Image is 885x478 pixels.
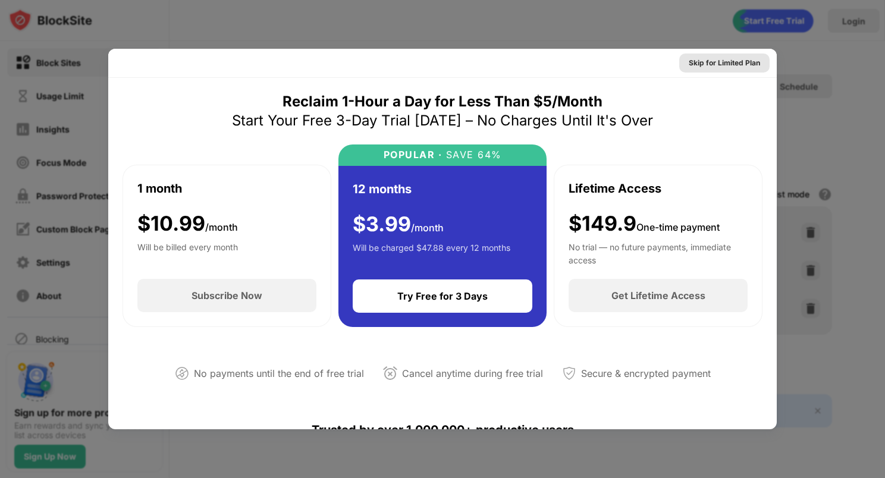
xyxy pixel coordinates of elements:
div: 1 month [137,180,182,197]
div: Start Your Free 3-Day Trial [DATE] – No Charges Until It's Over [232,111,653,130]
div: Cancel anytime during free trial [402,365,543,382]
img: cancel-anytime [383,366,397,380]
span: /month [411,222,444,234]
div: $149.9 [569,212,720,236]
img: secured-payment [562,366,576,380]
div: Will be billed every month [137,241,238,265]
div: Secure & encrypted payment [581,365,711,382]
span: /month [205,221,238,233]
div: 12 months [353,180,412,198]
div: Subscribe Now [192,290,262,301]
div: Lifetime Access [569,180,661,197]
div: Get Lifetime Access [611,290,705,301]
div: SAVE 64% [442,149,502,161]
img: not-paying [175,366,189,380]
div: $ 3.99 [353,212,444,237]
div: Trusted by over 1,000,000+ productive users [123,401,762,458]
div: POPULAR · [384,149,442,161]
div: $ 10.99 [137,212,238,236]
div: Will be charged $47.88 every 12 months [353,241,510,265]
div: No payments until the end of free trial [194,365,364,382]
div: Skip for Limited Plan [689,57,760,69]
div: Try Free for 3 Days [397,290,488,302]
span: One-time payment [636,221,720,233]
div: No trial — no future payments, immediate access [569,241,748,265]
div: Reclaim 1-Hour a Day for Less Than $5/Month [283,92,602,111]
